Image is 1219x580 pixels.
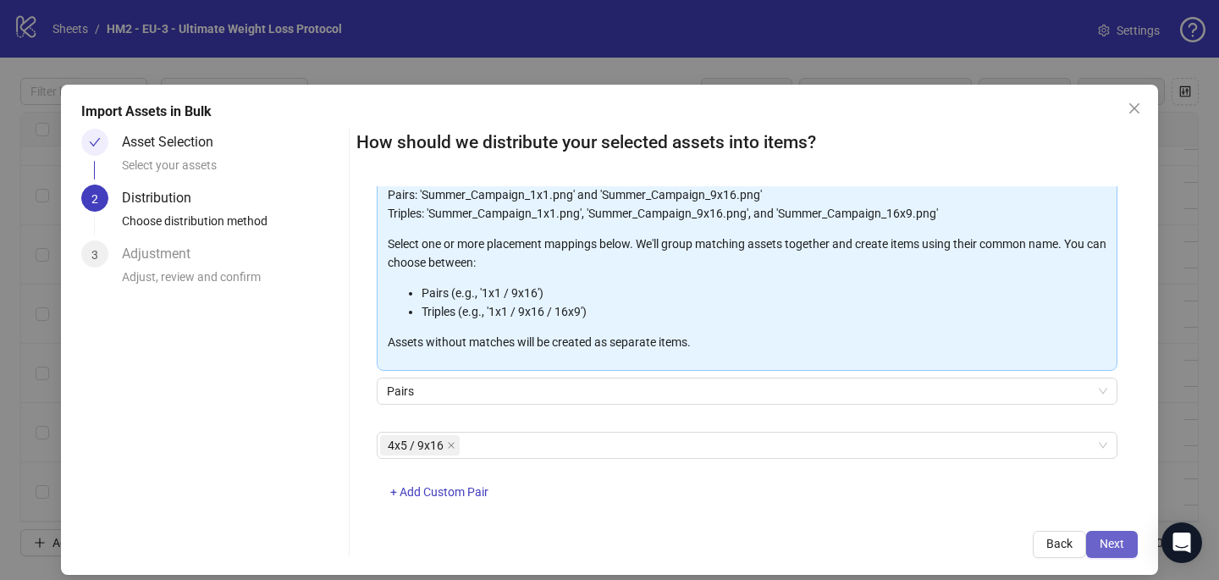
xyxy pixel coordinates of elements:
div: Open Intercom Messenger [1161,522,1202,563]
li: Pairs (e.g., '1x1 / 9x16') [422,284,1106,302]
div: Choose distribution method [122,212,342,240]
h2: How should we distribute your selected assets into items? [356,129,1138,157]
span: close [447,441,455,450]
span: 3 [91,248,98,262]
span: 4x5 / 9x16 [388,436,444,455]
div: Import Assets in Bulk [81,102,1138,122]
button: Next [1086,531,1138,558]
button: Back [1033,531,1086,558]
div: Distribution [122,185,205,212]
p: Examples: Pairs: 'Summer_Campaign_1x1.png' and 'Summer_Campaign_9x16.png' Triples: 'Summer_Campai... [388,167,1106,223]
div: Asset Selection [122,129,227,156]
div: Select your assets [122,156,342,185]
span: 2 [91,192,98,206]
button: Close [1121,95,1148,122]
button: + Add Custom Pair [377,479,502,506]
span: Pairs [387,378,1107,404]
div: Adjust, review and confirm [122,268,342,296]
span: check [89,136,101,148]
span: Back [1046,537,1073,550]
span: close [1128,102,1141,115]
span: + Add Custom Pair [390,485,488,499]
p: Assets without matches will be created as separate items. [388,333,1106,351]
span: 4x5 / 9x16 [380,435,460,456]
div: Adjustment [122,240,204,268]
span: Next [1100,537,1124,550]
p: Select one or more placement mappings below. We'll group matching assets together and create item... [388,235,1106,272]
li: Triples (e.g., '1x1 / 9x16 / 16x9') [422,302,1106,321]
